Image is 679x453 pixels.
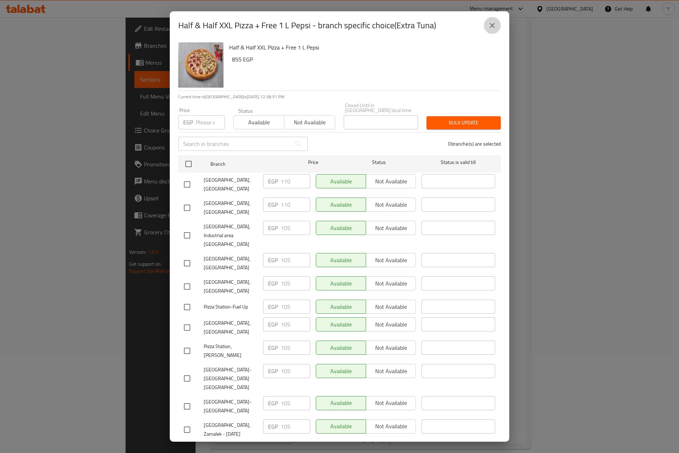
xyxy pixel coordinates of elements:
input: Please enter price [281,300,310,314]
p: EGP [268,343,278,352]
span: Status is valid till [422,158,495,167]
p: Current time in [GEOGRAPHIC_DATA] is [DATE] 12:38:51 PM [178,94,501,100]
p: EGP [268,399,278,407]
p: EGP [183,118,193,127]
p: EGP [268,200,278,209]
span: Bulk update [432,118,495,127]
span: Available [237,117,282,128]
h6: 855 EGP [232,54,495,64]
h2: Half & Half XXL Pizza + Free 1 L Pepsi - branch specific choice(Extra Tuna) [178,20,436,31]
span: [GEOGRAPHIC_DATA], [GEOGRAPHIC_DATA] [204,278,257,295]
button: close [484,17,501,34]
input: Please enter price [281,396,310,410]
span: [GEOGRAPHIC_DATA], [GEOGRAPHIC_DATA] [204,176,257,193]
input: Please enter price [281,276,310,290]
p: EGP [268,224,278,232]
span: [GEOGRAPHIC_DATA]-[GEOGRAPHIC_DATA] [204,398,257,415]
input: Please enter price [196,115,225,129]
span: [GEOGRAPHIC_DATA], Zamalek - [DATE] [204,421,257,439]
span: [GEOGRAPHIC_DATA]-[GEOGRAPHIC_DATA] [GEOGRAPHIC_DATA] [204,365,257,392]
input: Search in branches [178,137,291,151]
p: EGP [268,367,278,375]
input: Please enter price [281,341,310,355]
input: Please enter price [281,174,310,188]
span: [GEOGRAPHIC_DATA], [GEOGRAPHIC_DATA] [204,319,257,336]
span: [GEOGRAPHIC_DATA], Industrial area [GEOGRAPHIC_DATA] [204,222,257,249]
span: Pizza Station, [PERSON_NAME] [204,342,257,360]
input: Please enter price [281,253,310,267]
p: EGP [268,279,278,288]
button: Available [233,115,284,129]
input: Please enter price [281,317,310,331]
p: EGP [268,422,278,431]
input: Please enter price [281,198,310,212]
p: EGP [268,256,278,264]
span: [GEOGRAPHIC_DATA], [GEOGRAPHIC_DATA] [204,199,257,217]
img: Half & Half XXL Pizza + Free 1 L Pepsi [178,42,224,88]
input: Please enter price [281,419,310,434]
h6: Half & Half XXL Pizza + Free 1 L Pepsi [229,42,495,52]
input: Please enter price [281,221,310,235]
span: Status [342,158,416,167]
button: Bulk update [426,116,501,129]
span: Not available [287,117,332,128]
input: Please enter price [281,364,310,378]
p: EGP [268,302,278,311]
p: EGP [268,320,278,329]
span: Branch [210,160,284,169]
button: Not available [284,115,335,129]
span: Pizza Station-Fuel Up [204,302,257,311]
p: 0 branche(s) are selected [448,140,501,147]
span: [GEOGRAPHIC_DATA],[GEOGRAPHIC_DATA] [204,254,257,272]
p: EGP [268,177,278,186]
span: Price [290,158,337,167]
